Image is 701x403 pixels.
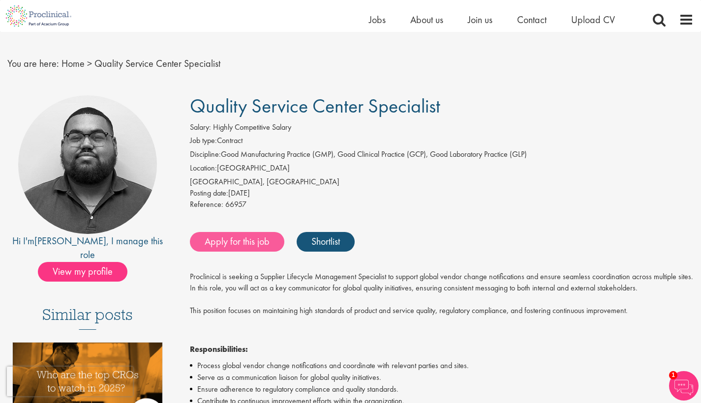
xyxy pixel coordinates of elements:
li: Ensure adherence to regulatory compliance and quality standards. [190,383,694,395]
label: Location: [190,163,217,174]
div: Hi I'm , I manage this role [7,234,168,262]
iframe: reCAPTCHA [7,367,133,396]
a: View my profile [38,264,137,277]
label: Reference: [190,199,223,210]
label: Job type: [190,135,217,146]
span: Quality Service Center Specialist [94,57,220,70]
label: Salary: [190,122,211,133]
span: View my profile [38,262,127,282]
p: Proclinical is seeking a Supplier Lifecycle Management Specialist to support global vendor change... [190,271,694,316]
span: Highly Competitive Salary [213,122,291,132]
span: You are here: [7,57,59,70]
li: [GEOGRAPHIC_DATA] [190,163,694,176]
span: Posting date: [190,188,228,198]
a: About us [410,13,443,26]
div: [DATE] [190,188,694,199]
a: Shortlist [297,232,355,252]
li: Process global vendor change notifications and coordinate with relevant parties and sites. [190,360,694,372]
li: Contract [190,135,694,149]
span: > [87,57,92,70]
li: Good Manufacturing Practice (GMP), Good Clinical Practice (GCP), Good Laboratory Practice (GLP) [190,149,694,163]
strong: Responsibilities: [190,344,248,354]
a: Contact [517,13,547,26]
a: Join us [468,13,492,26]
a: Upload CV [571,13,615,26]
label: Discipline: [190,149,221,160]
a: breadcrumb link [61,57,85,70]
a: Apply for this job [190,232,284,252]
h3: Similar posts [42,306,133,330]
div: [GEOGRAPHIC_DATA], [GEOGRAPHIC_DATA] [190,176,694,188]
img: imeage of recruiter Ashley Bennett [18,95,157,234]
span: 66957 [225,199,246,209]
a: [PERSON_NAME] [34,234,106,247]
a: Jobs [369,13,386,26]
span: 1 [669,371,677,379]
li: Serve as a communication liaison for global quality initiatives. [190,372,694,383]
span: Quality Service Center Specialist [190,93,440,118]
img: Chatbot [669,371,699,401]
